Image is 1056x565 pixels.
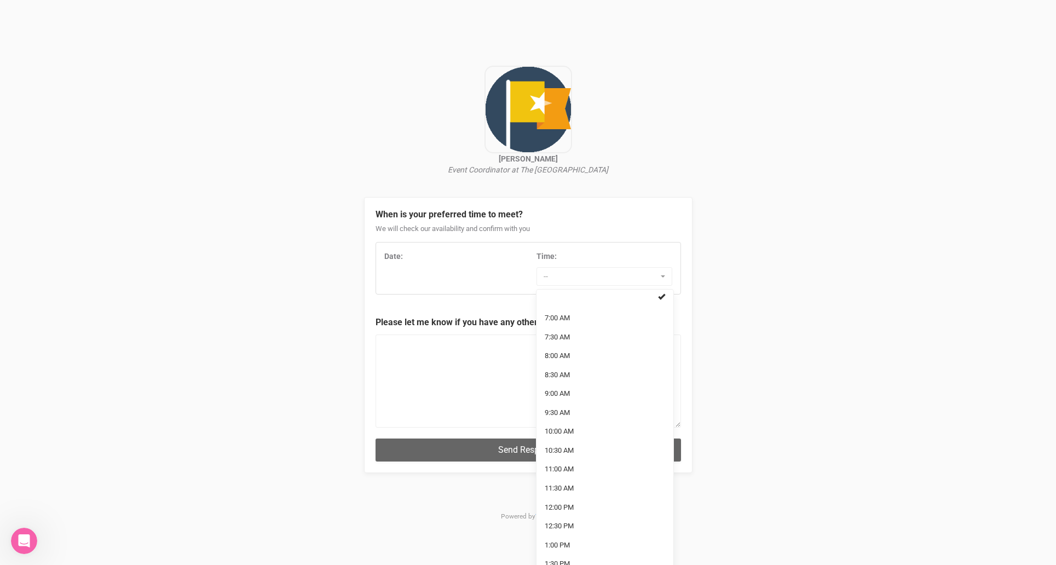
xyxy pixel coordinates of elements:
[535,512,555,520] a: YEM ®
[545,332,570,343] span: 7:30 AM
[545,426,574,437] span: 10:00 AM
[384,252,403,261] strong: Date:
[545,313,570,324] span: 7:00 AM
[536,252,557,261] strong: Time:
[545,540,570,551] span: 1:00 PM
[545,370,570,380] span: 8:30 AM
[545,408,570,418] span: 9:30 AM
[545,503,574,513] span: 12:00 PM
[364,484,693,540] p: Powered by
[499,154,558,163] strong: [PERSON_NAME]
[376,209,681,221] legend: When is your preferred time to meet?
[545,389,570,399] span: 9:00 AM
[376,439,681,461] button: Send Response
[545,446,574,456] span: 10:30 AM
[545,483,574,494] span: 11:30 AM
[11,528,37,554] iframe: Intercom live chat
[448,165,608,174] i: Event Coordinator at The [GEOGRAPHIC_DATA]
[545,521,574,532] span: 12:30 PM
[544,271,658,282] span: --
[376,224,681,243] div: We will check our availability and confirm with you
[484,66,572,153] img: profile.png
[545,351,570,361] span: 8:00 AM
[545,464,574,475] span: 11:00 AM
[536,267,672,286] button: --
[376,316,681,329] legend: Please let me know if you have any other comments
